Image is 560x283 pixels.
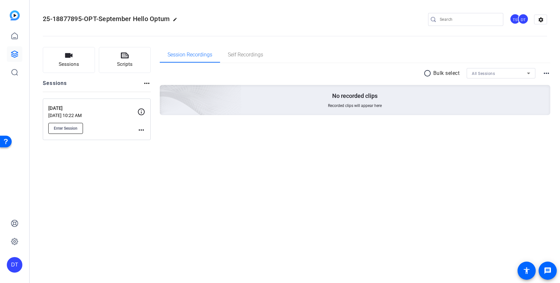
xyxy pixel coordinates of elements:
p: Bulk select [433,69,460,77]
input: Search [440,16,498,23]
div: DT [7,257,22,273]
mat-icon: settings [534,15,547,25]
span: Recorded clips will appear here [328,103,382,108]
p: No recorded clips [332,92,378,100]
button: Sessions [43,47,95,73]
button: Scripts [99,47,151,73]
span: Session Recordings [168,52,212,57]
img: blue-gradient.svg [10,10,20,20]
div: TS [510,14,520,24]
mat-icon: radio_button_unchecked [424,69,433,77]
span: All Sessions [472,71,495,76]
h2: Sessions [43,79,67,92]
mat-icon: accessibility [523,267,531,275]
p: [DATE] 10:22 AM [48,113,137,118]
span: Self Recordings [228,52,263,57]
span: 25-18877895-OPT-September Hello Optum [43,15,169,23]
button: Enter Session [48,123,83,134]
mat-icon: more_horiz [143,79,151,87]
span: Scripts [117,61,133,68]
span: Enter Session [54,126,77,131]
span: Sessions [59,61,79,68]
mat-icon: more_horiz [137,126,145,134]
img: embarkstudio-empty-session.png [87,21,242,161]
p: [DATE] [48,105,137,112]
ngx-avatar: Tilt Studios [510,14,521,25]
ngx-avatar: Dan Tayag [518,14,529,25]
div: DT [518,14,529,24]
mat-icon: edit [173,17,181,25]
mat-icon: message [544,267,552,275]
mat-icon: more_horiz [542,69,550,77]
